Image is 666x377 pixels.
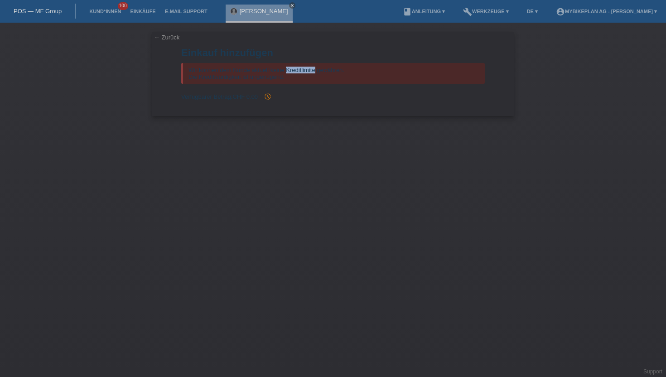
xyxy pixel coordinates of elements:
[463,7,472,16] i: build
[458,9,513,14] a: buildWerkzeuge ▾
[260,93,271,100] span: Seit der Autorisierung wurde ein Einkauf hinzugefügt, welcher eine zukünftige Autorisierung und d...
[522,9,542,14] a: DE ▾
[403,7,412,16] i: book
[14,8,62,14] a: POS — MF Group
[232,93,258,100] span: CHF 0.00
[556,7,565,16] i: account_circle
[154,34,179,41] a: ← Zurück
[240,8,288,14] a: [PERSON_NAME]
[551,9,661,14] a: account_circleMybikeplan AG - [PERSON_NAME] ▾
[289,2,295,9] a: close
[181,47,485,58] h1: Einkauf hinzufügen
[181,93,485,100] div: Verfügbarer Betrag:
[398,9,449,14] a: bookAnleitung ▾
[643,368,662,375] a: Support
[181,63,485,84] div: Wir können dem Kunde aktuell keine Kreditlimite gewähren. Die Kreditwürdigkeit ist ungenügend.
[125,9,160,14] a: Einkäufe
[85,9,125,14] a: Kund*innen
[118,2,129,10] span: 100
[160,9,212,14] a: E-Mail Support
[290,3,294,8] i: close
[264,93,271,100] i: history_toggle_off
